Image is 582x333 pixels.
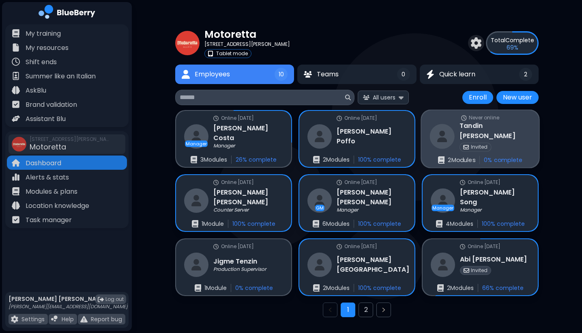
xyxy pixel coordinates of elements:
[337,116,342,121] img: online status
[182,70,190,79] img: Employees
[12,86,20,94] img: file icon
[307,253,332,277] img: restaurant
[12,216,20,224] img: file icon
[376,303,391,317] button: Next page
[482,220,525,227] p: 100 % complete
[524,71,527,78] span: 2
[470,37,482,49] img: settings
[359,303,373,317] button: Go to page 2
[363,95,369,100] img: All users
[21,316,45,323] p: Settings
[373,94,395,101] span: All users
[12,137,26,151] img: company thumbnail
[186,141,207,146] p: Manager
[421,110,540,169] a: online statusNever onlinerestaurantTandin [PERSON_NAME]invitedInvitedenrollments2Modules0% complete
[91,316,122,323] p: Report bug
[279,71,284,78] span: 10
[337,207,358,213] p: Manager
[232,220,275,227] p: 100 % complete
[313,284,320,292] img: enrollments
[175,31,200,55] img: company thumbnail
[213,244,219,249] img: online status
[26,201,89,211] p: Location knowledge
[39,5,95,22] img: company logo
[460,180,465,185] img: online status
[12,100,20,108] img: file icon
[460,244,465,249] img: online status
[323,303,337,317] button: Previous page
[431,253,455,277] img: restaurant
[323,284,350,292] p: 2 Module s
[12,159,20,167] img: file icon
[317,69,339,79] span: Teams
[235,284,273,292] p: 0 % complete
[297,65,416,84] button: TeamsTeams0
[422,174,539,232] a: online statusOnline [DATE]restaurantManager[PERSON_NAME] SongManagerenrollments4Modules100% complete
[12,187,20,195] img: file icon
[358,91,409,104] button: All users
[221,243,254,250] p: Online [DATE]
[402,71,405,78] span: 0
[307,124,332,149] img: restaurant
[437,284,444,292] img: enrollments
[341,303,355,317] button: Go to page 1
[9,295,128,303] p: [PERSON_NAME] [PERSON_NAME]
[208,51,213,56] img: tablet
[447,284,474,292] p: 2 Module s
[482,284,524,292] p: 66 % complete
[420,65,539,84] button: Quick learnQuick learn2
[216,50,248,57] p: Tablet mode
[307,188,332,213] img: restaurant
[26,114,66,124] p: Assistant Blu
[26,86,46,95] p: AskBlu
[438,156,445,164] img: enrollments
[431,188,455,213] img: restaurant
[484,156,522,164] p: 0 % complete
[463,144,469,150] img: invited
[30,142,66,152] span: Motoretta
[461,115,466,120] img: online status
[184,253,208,277] img: restaurant
[399,93,404,101] img: expand
[471,144,488,150] p: Invited
[213,116,219,121] img: online status
[195,284,201,292] img: enrollments
[175,110,292,168] a: online statusOnline [DATE]restaurantManager[PERSON_NAME] CostaManagerenrollments3Modules26% complete
[430,124,455,149] img: restaurant
[12,43,20,52] img: file icon
[175,174,292,232] a: online statusOnline [DATE]restaurant[PERSON_NAME] [PERSON_NAME]Counter Serverenrollments1Module10...
[471,267,488,274] p: Invited
[213,207,249,213] p: Counter Server
[358,220,401,227] p: 100 % complete
[12,115,20,123] img: file icon
[446,220,473,227] p: 4 Module s
[507,44,518,51] p: 69 %
[213,143,235,149] p: Manager
[80,316,88,323] img: file icon
[26,71,96,81] p: Summer like an Italian
[213,180,219,185] img: online status
[304,71,312,78] img: Teams
[460,207,481,213] p: Manager
[26,57,57,67] p: Shift ends
[468,179,500,186] p: Online [DATE]
[460,121,530,141] h3: Tandin [PERSON_NAME]
[426,70,434,79] img: Quick learn
[439,69,475,79] span: Quick learn
[26,158,61,168] p: Dashboard
[12,29,20,37] img: file icon
[313,220,319,227] img: enrollments
[12,173,20,181] img: file icon
[62,316,74,323] p: Help
[51,316,58,323] img: file icon
[313,156,320,163] img: enrollments
[26,187,77,197] p: Modules & plans
[432,205,453,210] p: Manager
[358,156,401,163] p: 100 % complete
[213,257,257,266] h3: Jigme Tenzin
[204,41,290,48] p: [STREET_ADDRESS][PERSON_NAME]
[491,36,505,44] span: Total
[195,69,230,79] span: Employees
[460,188,530,207] h3: [PERSON_NAME] Song
[344,115,377,121] p: Online [DATE]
